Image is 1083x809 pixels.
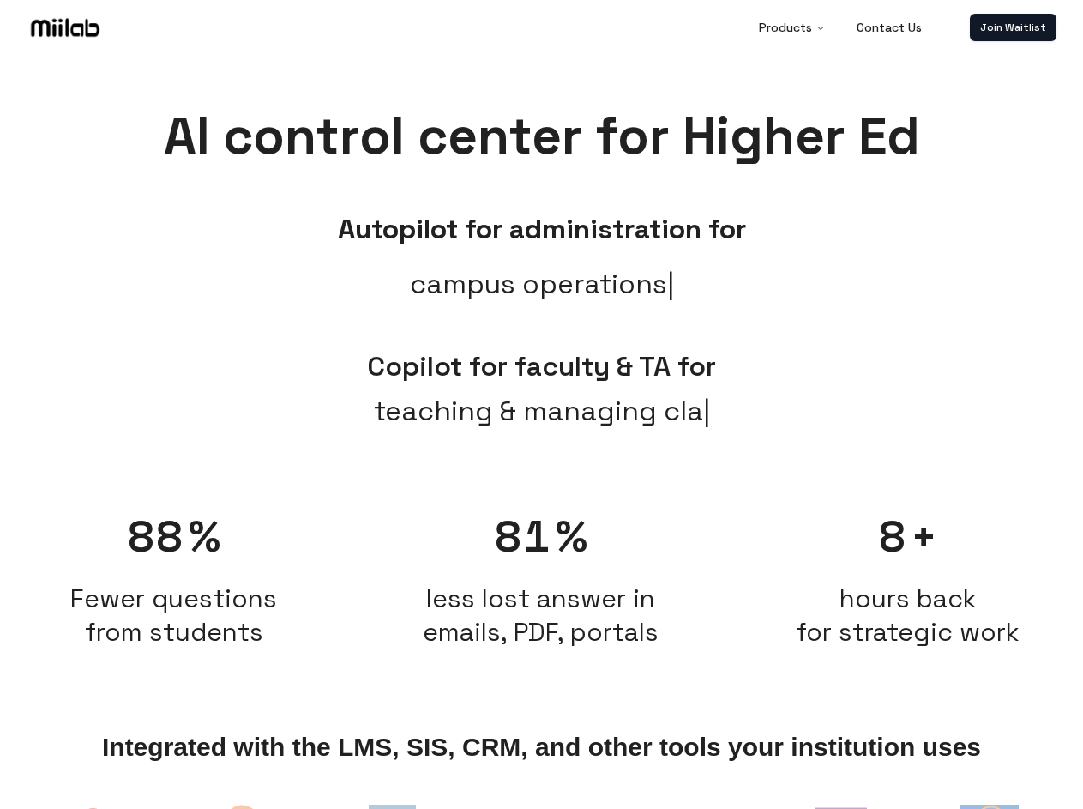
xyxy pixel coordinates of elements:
span: % [556,510,587,564]
nav: Main [745,10,936,45]
span: 8 [879,510,908,564]
span: AI control center for Higher Ed [164,103,920,169]
span: Copilot for faculty & TA for [367,349,716,383]
b: Autopilot for administration for [338,212,746,246]
span: campus operations [410,263,674,305]
span: + [911,510,937,564]
span: hours back for strategic work [796,582,1020,649]
span: 81 [495,510,552,564]
span: 88 [128,510,185,564]
span: % [189,510,220,564]
span: teaching & managing cla [374,390,710,432]
h2: less lost answer in emails, PDF, portals [366,582,716,649]
span: Integrated with the LMS, SIS, CRM, and other tools your institution uses [102,733,981,762]
a: Join Waitlist [970,14,1056,41]
a: Contact Us [843,10,936,45]
img: Logo [27,15,103,40]
button: Products [745,10,839,45]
